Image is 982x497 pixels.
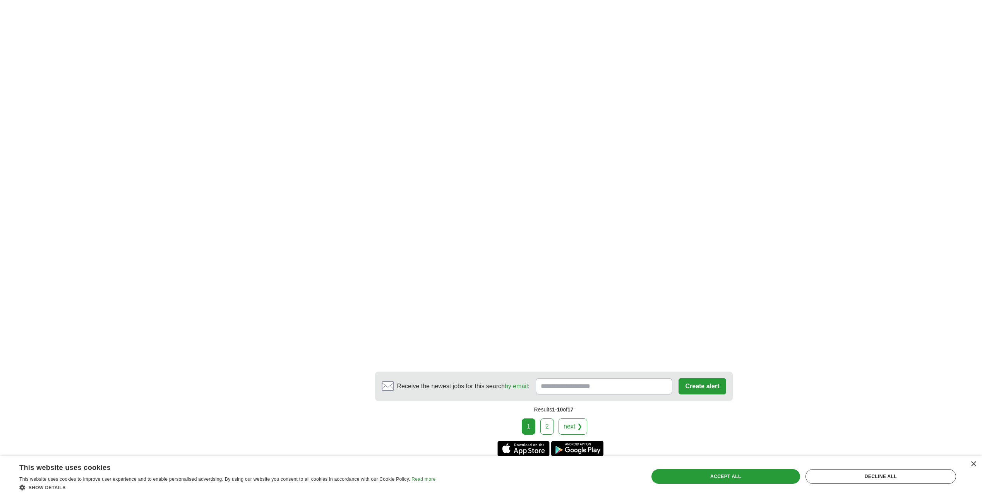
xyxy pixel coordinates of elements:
span: Receive the newest jobs for this search : [397,382,530,391]
div: Show details [19,483,435,491]
div: Accept all [651,469,800,484]
a: next ❯ [559,418,587,435]
a: Get the iPhone app [497,441,550,456]
div: This website uses cookies [19,461,416,472]
a: by email [505,383,528,389]
span: 17 [567,406,574,413]
a: Read more, opens a new window [411,476,435,482]
div: Results of [375,401,733,418]
div: Decline all [805,469,956,484]
a: 2 [540,418,554,435]
span: Show details [29,485,66,490]
span: 1-10 [552,406,563,413]
div: 1 [522,418,535,435]
button: Create alert [679,378,726,394]
div: Close [970,461,976,467]
span: This website uses cookies to improve user experience and to enable personalised advertising. By u... [19,476,410,482]
a: Get the Android app [551,441,603,456]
